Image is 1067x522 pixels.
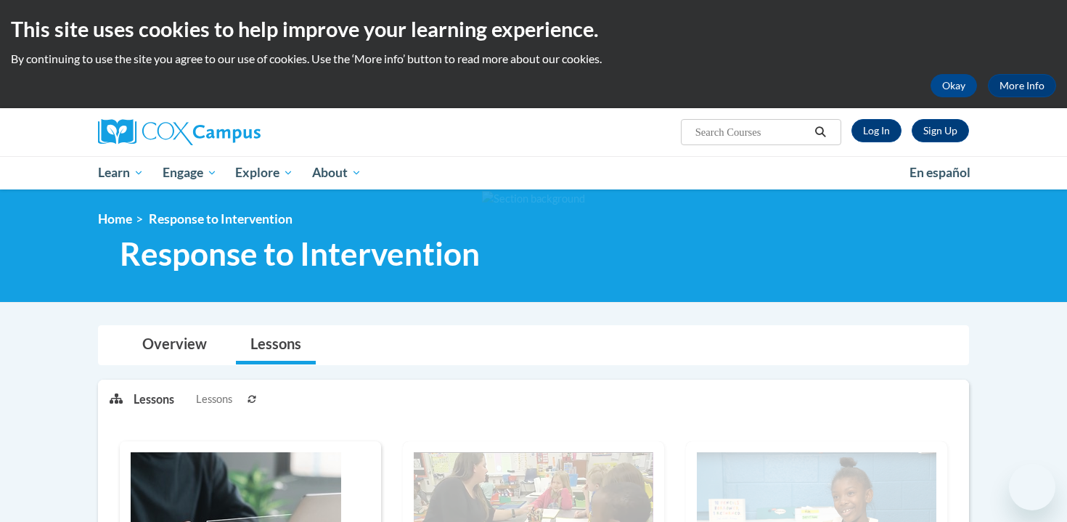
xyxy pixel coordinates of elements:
span: Engage [163,164,217,182]
i:  [814,127,827,138]
a: En español [900,158,980,188]
img: Cox Campus [98,119,261,145]
a: Engage [153,156,226,189]
a: Cox Campus [98,119,374,145]
button: Search [810,123,832,141]
span: Response to Intervention [149,211,293,227]
img: Section background [482,191,585,207]
a: Learn [89,156,153,189]
p: Lessons [134,391,174,407]
a: About [303,156,371,189]
span: Learn [98,164,144,182]
p: By continuing to use the site you agree to our use of cookies. Use the ‘More info’ button to read... [11,51,1056,67]
button: Okay [931,74,977,97]
a: Lessons [236,326,316,364]
a: Explore [226,156,303,189]
span: Response to Intervention [120,235,480,273]
span: Explore [235,164,293,182]
span: About [312,164,361,182]
h2: This site uses cookies to help improve your learning experience. [11,15,1056,44]
a: Register [912,119,969,142]
a: Home [98,211,132,227]
span: En español [909,165,970,180]
a: Log In [851,119,902,142]
a: More Info [988,74,1056,97]
a: Overview [128,326,221,364]
input: Search Courses [694,123,810,141]
span: Lessons [196,391,232,407]
iframe: Button to launch messaging window [1009,464,1055,510]
div: Main menu [76,156,991,189]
